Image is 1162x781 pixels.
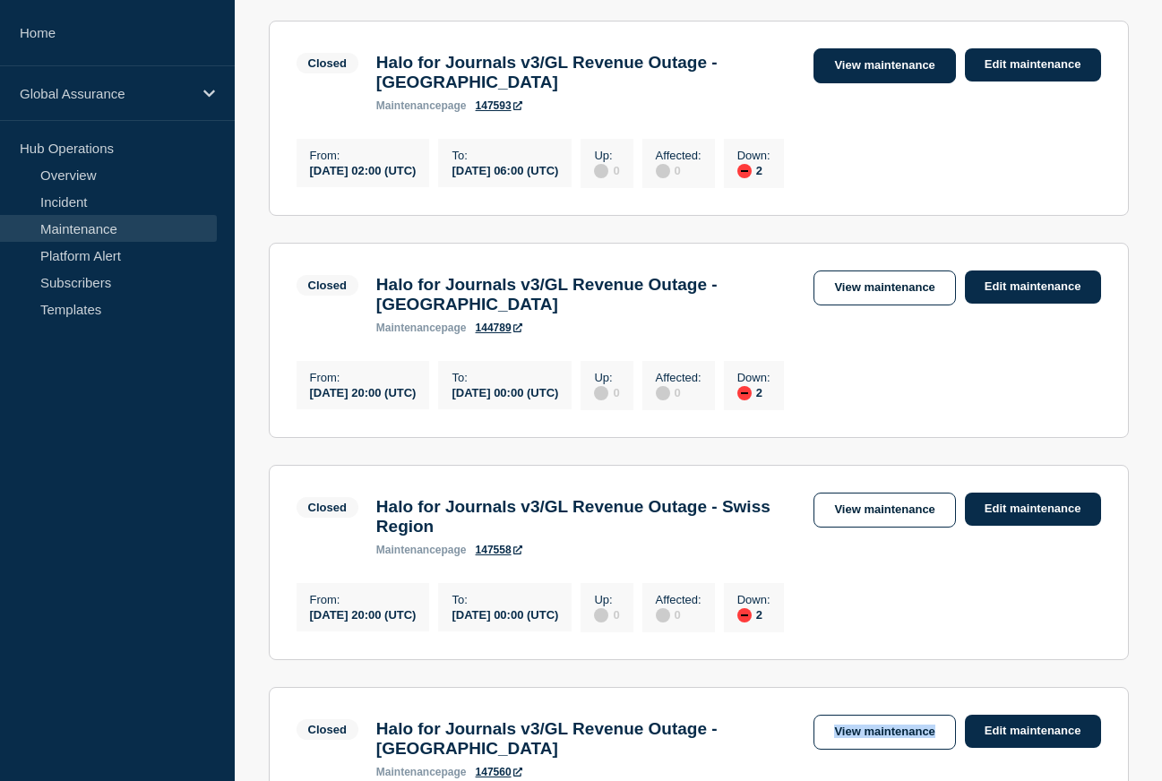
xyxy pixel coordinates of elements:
[376,275,796,314] h3: Halo for Journals v3/GL Revenue Outage - [GEOGRAPHIC_DATA]
[476,544,522,556] a: 147558
[452,162,558,177] div: [DATE] 06:00 (UTC)
[310,162,417,177] div: [DATE] 02:00 (UTC)
[656,371,702,384] p: Affected :
[376,99,442,112] span: maintenance
[476,322,522,334] a: 144789
[594,386,608,400] div: disabled
[737,386,752,400] div: down
[594,384,619,400] div: 0
[737,384,770,400] div: 2
[594,149,619,162] p: Up :
[376,544,442,556] span: maintenance
[376,99,467,112] p: page
[594,164,608,178] div: disabled
[594,371,619,384] p: Up :
[594,608,608,622] div: disabled
[737,371,770,384] p: Down :
[737,164,752,178] div: down
[376,497,796,536] h3: Halo for Journals v3/GL Revenue Outage - Swiss Region
[965,48,1101,82] a: Edit maintenance
[813,493,955,528] a: View maintenance
[476,99,522,112] a: 147593
[476,766,522,778] a: 147560
[813,48,955,83] a: View maintenance
[20,86,192,101] p: Global Assurance
[737,149,770,162] p: Down :
[656,384,702,400] div: 0
[452,593,558,606] p: To :
[452,371,558,384] p: To :
[310,371,417,384] p: From :
[813,270,955,305] a: View maintenance
[965,493,1101,526] a: Edit maintenance
[310,384,417,399] div: [DATE] 20:00 (UTC)
[308,723,347,736] div: Closed
[376,322,467,334] p: page
[376,766,442,778] span: maintenance
[308,501,347,514] div: Closed
[656,593,702,606] p: Affected :
[737,608,752,622] div: down
[737,593,770,606] p: Down :
[308,279,347,292] div: Closed
[656,162,702,178] div: 0
[310,606,417,622] div: [DATE] 20:00 (UTC)
[310,149,417,162] p: From :
[594,162,619,178] div: 0
[452,149,558,162] p: To :
[376,766,467,778] p: page
[310,593,417,606] p: From :
[594,606,619,622] div: 0
[376,719,796,759] h3: Halo for Journals v3/GL Revenue Outage - [GEOGRAPHIC_DATA]
[656,608,670,622] div: disabled
[965,715,1101,748] a: Edit maintenance
[376,544,467,556] p: page
[452,606,558,622] div: [DATE] 00:00 (UTC)
[656,149,702,162] p: Affected :
[737,162,770,178] div: 2
[656,606,702,622] div: 0
[308,56,347,70] div: Closed
[737,606,770,622] div: 2
[656,386,670,400] div: disabled
[452,384,558,399] div: [DATE] 00:00 (UTC)
[376,53,796,92] h3: Halo for Journals v3/GL Revenue Outage - [GEOGRAPHIC_DATA]
[656,164,670,178] div: disabled
[965,270,1101,304] a: Edit maintenance
[376,322,442,334] span: maintenance
[813,715,955,750] a: View maintenance
[594,593,619,606] p: Up :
